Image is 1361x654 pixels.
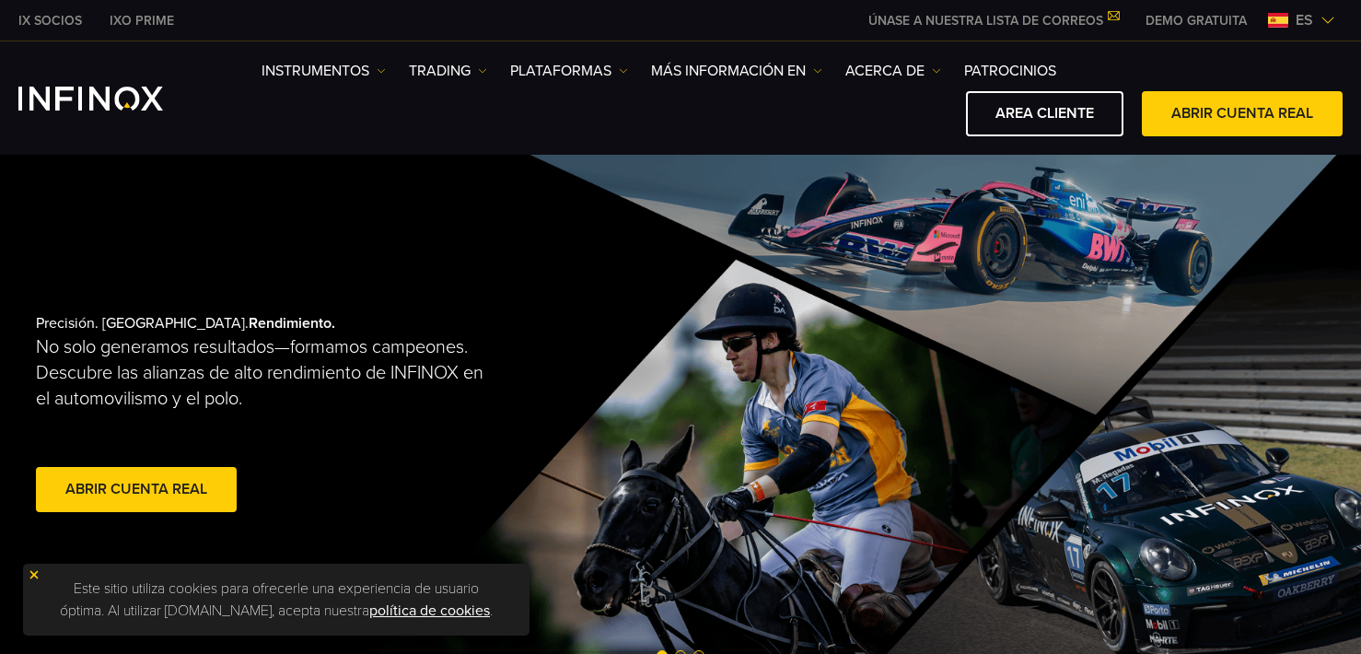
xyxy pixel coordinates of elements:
a: Abrir cuenta real [36,467,237,512]
p: Este sitio utiliza cookies para ofrecerle una experiencia de usuario óptima. Al utilizar [DOMAIN_... [32,573,520,626]
img: yellow close icon [28,568,41,581]
strong: Rendimiento. [249,314,335,333]
span: es [1288,9,1320,31]
a: PLATAFORMAS [510,60,628,82]
a: política de cookies [369,601,490,620]
a: Más información en [651,60,822,82]
div: Precisión. [GEOGRAPHIC_DATA]. [36,285,616,546]
a: INFINOX Logo [18,87,206,111]
a: INFINOX [5,11,96,30]
p: No solo generamos resultados—formamos campeones. Descubre las alianzas de alto rendimiento de INF... [36,334,500,412]
a: INFINOX [96,11,188,30]
a: ABRIR CUENTA REAL [1142,91,1343,136]
a: INFINOX MENU [1132,11,1261,30]
a: AREA CLIENTE [966,91,1123,136]
a: Instrumentos [262,60,386,82]
a: ACERCA DE [845,60,941,82]
a: ÚNASE A NUESTRA LISTA DE CORREOS [855,13,1132,29]
a: Patrocinios [964,60,1056,82]
a: TRADING [409,60,487,82]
